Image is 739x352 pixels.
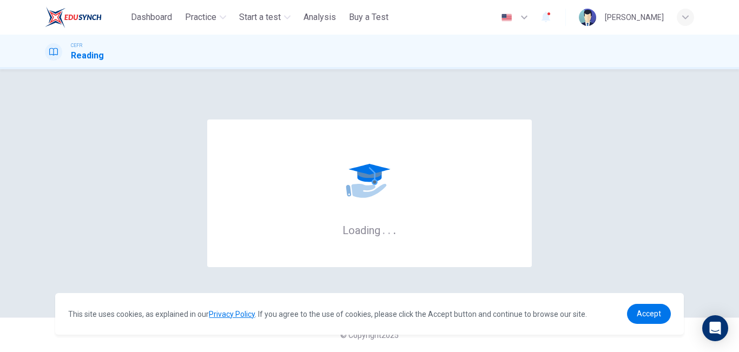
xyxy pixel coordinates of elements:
span: Practice [185,11,216,24]
button: Analysis [299,8,340,27]
h1: Reading [71,49,104,62]
span: Dashboard [131,11,172,24]
a: Privacy Policy [209,310,255,318]
button: Buy a Test [345,8,393,27]
button: Start a test [235,8,295,27]
span: Analysis [303,11,336,24]
span: Accept [637,309,661,318]
a: ELTC logo [45,6,127,28]
span: © Copyright 2025 [340,331,399,340]
img: en [500,14,513,22]
div: Open Intercom Messenger [702,315,728,341]
button: Practice [181,8,230,27]
button: Dashboard [127,8,176,27]
span: Buy a Test [349,11,388,24]
a: dismiss cookie message [627,304,671,324]
div: [PERSON_NAME] [605,11,664,24]
img: Profile picture [579,9,596,26]
h6: Loading [342,223,397,237]
span: CEFR [71,42,82,49]
h6: . [382,220,386,238]
span: Start a test [239,11,281,24]
img: ELTC logo [45,6,102,28]
h6: . [393,220,397,238]
h6: . [387,220,391,238]
div: cookieconsent [55,293,683,335]
span: This site uses cookies, as explained in our . If you agree to the use of cookies, please click th... [68,310,587,318]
